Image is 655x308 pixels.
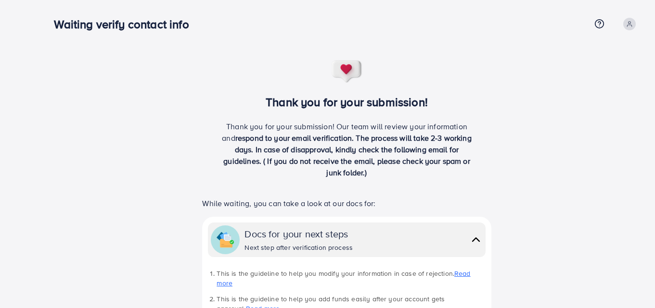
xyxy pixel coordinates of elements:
[244,243,353,252] div: Next step after verification process
[217,269,485,288] li: This is the guideline to help you modify your information in case of rejection.
[186,95,507,109] h3: Thank you for your submission!
[469,233,483,246] img: collapse
[217,269,470,288] a: Read more
[244,227,353,241] div: Docs for your next steps
[217,231,234,248] img: collapse
[54,17,196,31] h3: Waiting verify contact info
[218,121,475,178] p: Thank you for your submission! Our team will review your information and
[202,197,491,209] p: While waiting, you can take a look at our docs for:
[223,133,472,178] span: respond to your email verification. The process will take 2-3 working days. In case of disapprova...
[331,60,363,84] img: success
